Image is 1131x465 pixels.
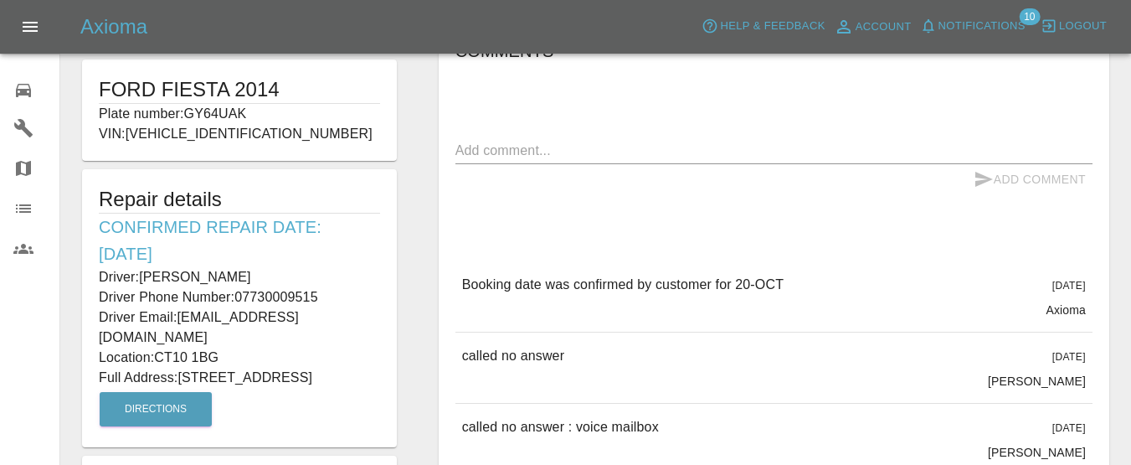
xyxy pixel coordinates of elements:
[856,18,912,37] span: Account
[99,76,380,103] h1: FORD FIESTA 2014
[720,17,825,36] span: Help & Feedback
[99,348,380,368] p: Location: CT10 1BG
[1046,302,1086,318] p: Axioma
[100,392,212,426] button: Directions
[99,287,380,307] p: Driver Phone Number: 07730009515
[697,13,829,39] button: Help & Feedback
[99,368,380,388] p: Full Address: [STREET_ADDRESS]
[938,17,1026,36] span: Notifications
[462,275,784,295] p: Booking date was confirmed by customer for 20-OCT
[462,346,564,366] p: called no answer
[988,373,1086,390] p: [PERSON_NAME]
[99,214,380,267] h6: Confirmed Repair Date: [DATE]
[99,104,380,124] p: Plate number: GY64UAK
[1052,422,1086,434] span: [DATE]
[99,307,380,348] p: Driver Email: [EMAIL_ADDRESS][DOMAIN_NAME]
[1036,13,1111,39] button: Logout
[988,444,1086,461] p: [PERSON_NAME]
[80,13,147,40] h5: Axioma
[830,13,916,40] a: Account
[1052,351,1086,363] span: [DATE]
[1019,8,1040,25] span: 10
[462,417,659,437] p: called no answer : voice mailbox
[99,124,380,144] p: VIN: [VEHICLE_IDENTIFICATION_NUMBER]
[10,7,50,47] button: Open drawer
[1052,280,1086,292] span: [DATE]
[916,13,1030,39] button: Notifications
[99,186,380,213] h5: Repair details
[99,267,380,287] p: Driver: [PERSON_NAME]
[1059,17,1107,36] span: Logout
